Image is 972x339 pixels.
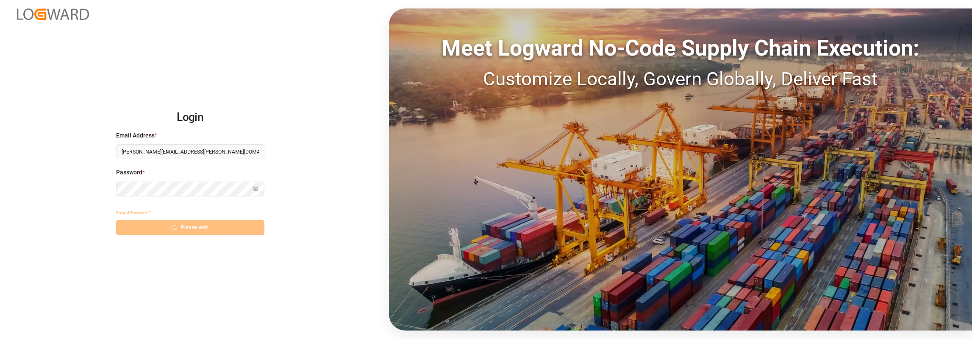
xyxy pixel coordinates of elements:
div: Meet Logward No-Code Supply Chain Execution: [389,32,972,65]
div: Customize Locally, Govern Globally, Deliver Fast [389,65,972,93]
span: Email Address [116,131,155,140]
input: Enter your email [116,144,264,159]
img: Logward_new_orange.png [17,8,89,20]
h2: Login [116,104,264,131]
span: Password [116,168,142,177]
